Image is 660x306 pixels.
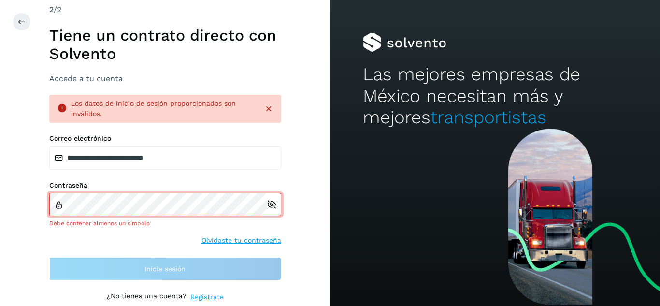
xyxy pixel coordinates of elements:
[49,181,281,189] label: Contraseña
[201,235,281,246] a: Olvidaste tu contraseña
[71,99,256,119] div: Los datos de inicio de sesión proporcionados son inválidos.
[49,257,281,280] button: Inicia sesión
[49,134,281,143] label: Correo electrónico
[190,292,224,302] a: Regístrate
[363,64,627,128] h2: Las mejores empresas de México necesitan más y mejores
[49,219,281,228] div: Debe contener almenos un símbolo
[49,26,281,63] h1: Tiene un contrato directo con Solvento
[49,4,281,15] div: /2
[49,5,54,14] span: 2
[144,265,186,272] span: Inicia sesión
[107,292,187,302] p: ¿No tienes una cuenta?
[49,74,281,83] h3: Accede a tu cuenta
[430,107,546,128] span: transportistas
